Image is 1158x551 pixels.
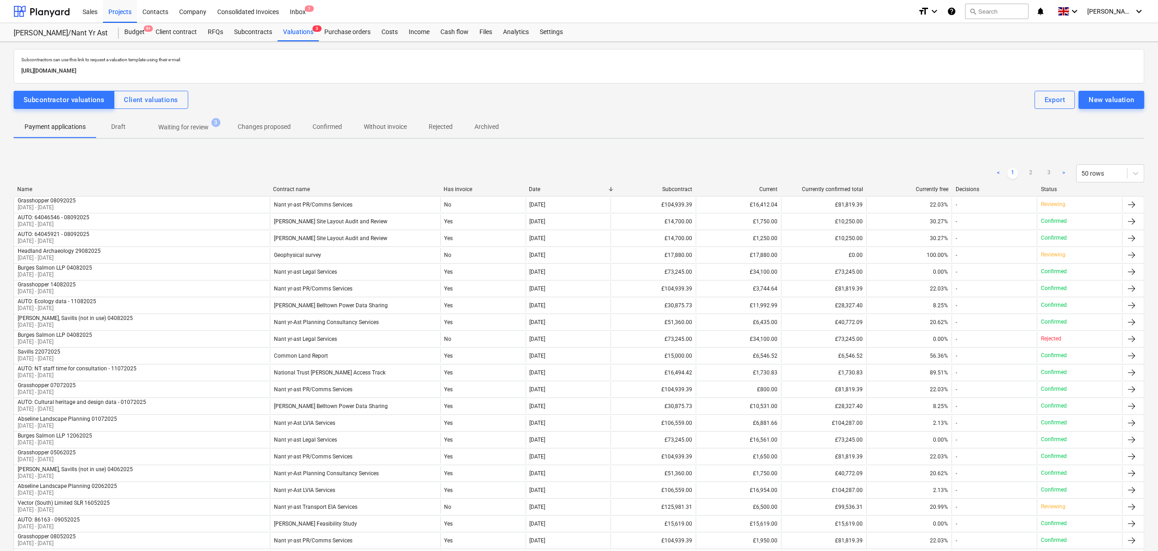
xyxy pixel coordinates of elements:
[1044,168,1055,179] a: Page 3
[1069,6,1080,17] i: keyboard_arrow_down
[202,23,229,41] a: RFQs
[615,186,693,192] div: Subcontract
[781,365,866,380] div: £1,730.83
[956,353,957,359] div: -
[376,23,403,41] div: Costs
[781,517,866,531] div: £15,619.00
[114,91,188,109] button: Client valuations
[274,386,352,393] div: Nant yr-ast PR/Comms Services
[696,365,781,380] div: £1,730.83
[18,321,133,329] p: [DATE] - [DATE]
[274,369,386,376] div: National Trust [PERSON_NAME] Access Track
[18,472,133,480] p: [DATE] - [DATE]
[18,237,89,245] p: [DATE] - [DATE]
[611,517,696,531] div: £15,619.00
[696,449,781,464] div: £1,650.00
[781,483,866,497] div: £104,287.00
[18,372,137,379] p: [DATE] - [DATE]
[18,214,89,221] div: AUTO: 64046546 - 08092025
[18,298,96,305] div: AUTO: Ecology data - 11082025
[530,353,546,359] div: [DATE]
[18,254,101,262] p: [DATE] - [DATE]
[274,235,387,241] div: [PERSON_NAME] Site Layout Audit and Review
[611,416,696,430] div: £106,559.00
[611,399,696,413] div: £30,875.73
[17,186,266,192] div: Name
[956,487,957,493] div: -
[18,399,146,405] div: AUTO: Cultural heritage and design data - 01072025
[158,123,209,132] p: Waiting for review
[18,456,76,463] p: [DATE] - [DATE]
[696,349,781,363] div: £6,546.52
[956,453,957,460] div: -
[274,336,337,342] div: Nant yr-ast Legal Services
[18,365,137,372] div: AUTO: NT staff time for consultation - 11072025
[530,269,546,275] div: [DATE]
[18,389,76,396] p: [DATE] - [DATE]
[440,483,526,497] div: Yes
[274,285,352,292] div: Nant yr-ast PR/Comms Services
[530,369,546,376] div: [DATE]
[965,4,1029,19] button: Search
[1041,318,1067,326] p: Confirmed
[696,298,781,313] div: £11,992.99
[530,403,546,409] div: [DATE]
[611,483,696,497] div: £106,559.00
[107,122,129,132] p: Draft
[18,517,80,523] div: AUTO: 86163 - 09052025
[530,285,546,292] div: [DATE]
[274,504,357,510] div: Nant yr-ast Transport EIA Services
[429,122,453,132] p: Rejected
[530,336,546,342] div: [DATE]
[956,319,957,325] div: -
[403,23,435,41] a: Income
[927,252,948,258] span: 100.00%
[781,214,866,229] div: £10,250.00
[18,483,117,489] div: Abseline Landscape Planning 02062025
[18,433,92,439] div: Burges Salmon LLP 12062025
[440,500,526,514] div: No
[956,403,957,409] div: -
[18,265,92,271] div: Burges Salmon LLP 04082025
[1041,201,1065,208] p: Reviewing
[930,353,948,359] span: 56.36%
[781,281,866,296] div: £81,819.39
[18,466,133,472] div: [PERSON_NAME], Savills (not in use) 04062025
[1089,94,1134,106] div: New valuation
[440,399,526,413] div: Yes
[696,466,781,481] div: £1,750.00
[781,298,866,313] div: £28,327.40
[1041,369,1067,376] p: Confirmed
[274,269,337,275] div: Nant yr-ast Legal Services
[696,265,781,279] div: £34,100.00
[611,315,696,330] div: £51,360.00
[18,439,92,447] p: [DATE] - [DATE]
[305,5,314,12] span: 1
[1079,91,1144,109] button: New valuation
[933,487,948,493] span: 2.13%
[1041,335,1061,343] p: Rejected
[24,122,86,132] p: Payment applications
[18,197,76,204] div: Grasshopper 08092025
[1041,503,1065,511] p: Reviewing
[530,420,546,426] div: [DATE]
[18,382,76,389] div: Grasshopper 07072025
[274,302,388,309] div: [PERSON_NAME] Belltown Power Data Sharing
[530,386,546,393] div: [DATE]
[474,122,499,132] p: Archived
[781,433,866,447] div: £73,245.00
[956,420,957,426] div: -
[611,500,696,514] div: £125,981.31
[24,94,104,106] div: Subcontractor valuations
[1036,6,1045,17] i: notifications
[274,487,335,493] div: Nant yr-Ast LVIA Services
[534,23,568,41] a: Settings
[435,23,474,41] div: Cash flow
[530,487,546,493] div: [DATE]
[956,504,957,510] div: -
[440,231,526,246] div: Yes
[870,186,948,192] div: Currently free
[785,186,863,192] div: Currently confirmed total
[1041,268,1067,275] p: Confirmed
